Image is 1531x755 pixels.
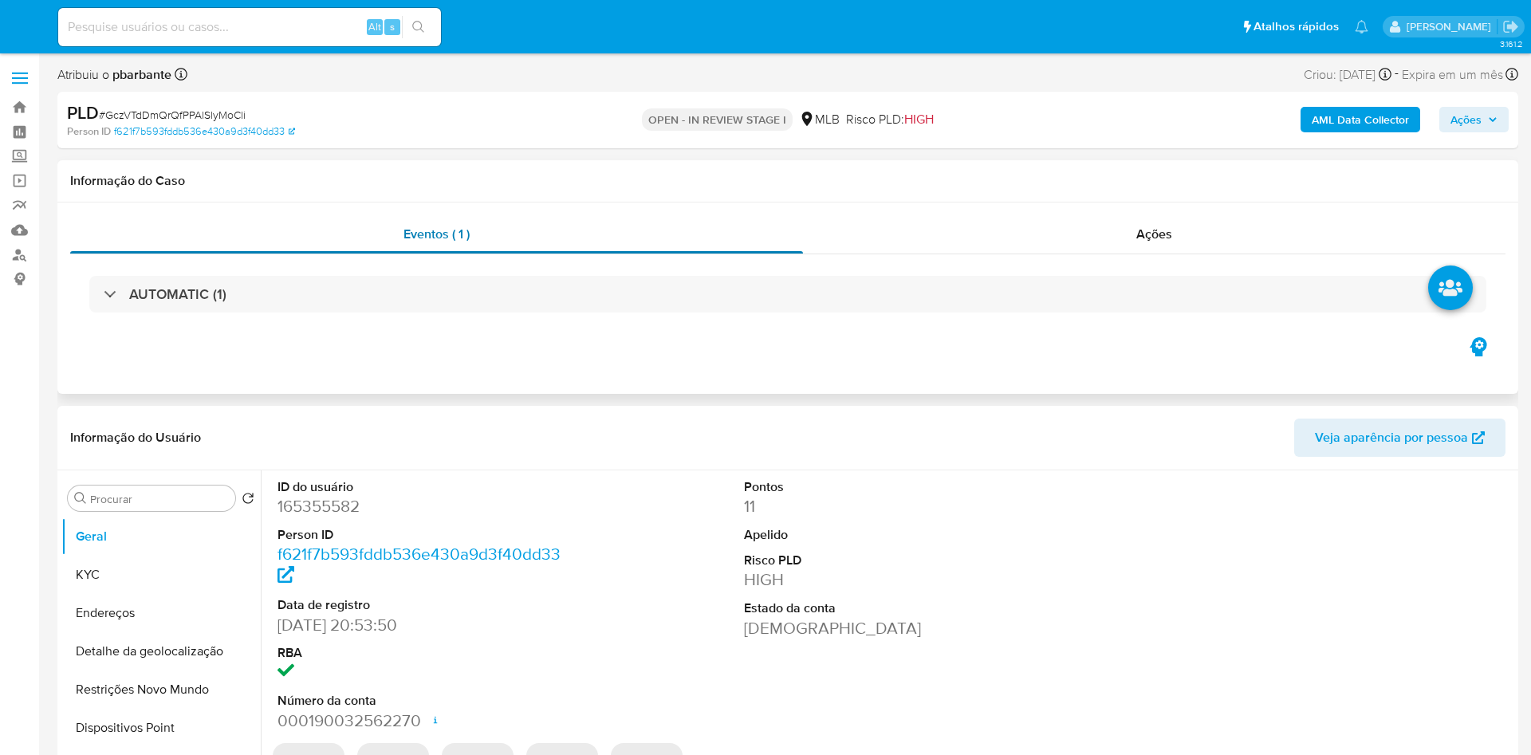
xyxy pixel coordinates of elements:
span: Atribuiu o [57,66,171,84]
div: Criou: [DATE] [1304,64,1391,85]
h1: Informação do Usuário [70,430,201,446]
button: KYC [61,556,261,594]
p: priscilla.barbante@mercadopago.com.br [1407,19,1497,34]
button: Endereços [61,594,261,632]
dd: HIGH [744,568,1039,591]
button: search-icon [402,16,435,38]
span: s [390,19,395,34]
dt: ID do usuário [277,478,573,496]
span: Alt [368,19,381,34]
span: - [1395,64,1399,85]
button: Retornar ao pedido padrão [242,492,254,509]
button: AML Data Collector [1301,107,1420,132]
dd: [DEMOGRAPHIC_DATA] [744,617,1039,639]
a: Notificações [1355,20,1368,33]
button: Procurar [74,492,87,505]
input: Pesquise usuários ou casos... [58,17,441,37]
span: Atalhos rápidos [1254,18,1339,35]
dd: 11 [744,495,1039,517]
span: # GczVTdDmQrQfPPAlSlyMoCli [99,107,246,123]
dt: RBA [277,644,573,662]
button: Dispositivos Point [61,709,261,747]
div: AUTOMATIC (1) [89,276,1486,313]
a: f621f7b593fddb536e430a9d3f40dd33 [114,124,295,139]
span: Expira em um mês [1402,66,1503,84]
span: Ações [1450,107,1482,132]
dd: 000190032562270 [277,710,573,732]
h1: Informação do Caso [70,173,1505,189]
span: Risco PLD: [846,111,934,128]
button: Geral [61,517,261,556]
dt: Apelido [744,526,1039,544]
p: OPEN - IN REVIEW STAGE I [642,108,793,131]
b: AML Data Collector [1312,107,1409,132]
b: PLD [67,100,99,125]
dt: Data de registro [277,596,573,614]
a: f621f7b593fddb536e430a9d3f40dd33 [277,542,561,588]
dt: Estado da conta [744,600,1039,617]
button: Veja aparência por pessoa [1294,419,1505,457]
b: pbarbante [109,65,171,84]
b: Person ID [67,124,111,139]
span: Eventos ( 1 ) [403,225,470,243]
dt: Risco PLD [744,552,1039,569]
dt: Pontos [744,478,1039,496]
dd: [DATE] 20:53:50 [277,614,573,636]
button: Restrições Novo Mundo [61,670,261,709]
button: Detalhe da geolocalização [61,632,261,670]
button: Ações [1439,107,1509,132]
dt: Person ID [277,526,573,544]
dd: 165355582 [277,495,573,517]
dt: Número da conta [277,692,573,710]
span: Veja aparência por pessoa [1315,419,1468,457]
input: Procurar [90,492,229,506]
div: MLB [799,111,840,128]
span: HIGH [904,110,934,128]
a: Sair [1502,18,1519,35]
h3: AUTOMATIC (1) [129,285,226,303]
span: Ações [1136,225,1172,243]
